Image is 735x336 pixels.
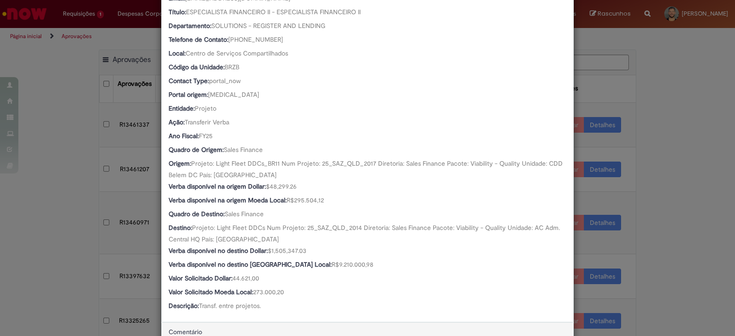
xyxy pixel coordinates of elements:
b: Verba disponível no destino Dollar: [169,246,268,255]
b: Verba disponível no destino [GEOGRAPHIC_DATA] Local: [169,260,332,269]
b: Ano Fiscal: [169,132,199,140]
span: portal_now [209,77,241,85]
span: Transferir Verba [185,118,229,126]
span: Sales Finance [225,210,264,218]
span: Projeto: Light Fleet DDCs_BR11 Num Projeto: 25_SAZ_QLD_2017 Diretoria: Sales Finance Pacote: Viab... [169,159,565,179]
span: Projeto [195,104,216,112]
b: Entidade: [169,104,195,112]
span: SOLUTIONS - REGISTER AND LENDING [211,22,325,30]
b: Departamento: [169,22,211,30]
b: Verba disponível na origem Moeda Local: [169,196,287,204]
span: BRZB [225,63,239,71]
span: Projeto: Light Fleet DDCs Num Projeto: 25_SAZ_QLD_2014 Diretoria: Sales Finance Pacote: Viability... [169,224,562,243]
span: 273.000,20 [253,288,284,296]
b: Telefone de Contato: [169,35,228,44]
b: Valor Solicitado Moeda Local: [169,288,253,296]
span: Sales Finance [224,146,263,154]
b: Portal origem: [169,90,208,99]
span: [MEDICAL_DATA] [208,90,259,99]
b: Valor Solicitado Dollar: [169,274,232,282]
b: Ação: [169,118,185,126]
b: Quadro de Destino: [169,210,225,218]
b: Título: [169,8,186,16]
span: R$9.210.000,98 [332,260,373,269]
span: $48,299.26 [266,182,297,190]
span: 44.621,00 [232,274,259,282]
b: Local: [169,49,186,57]
span: FY25 [199,132,213,140]
span: Centro de Serviços Compartilhados [186,49,288,57]
span: [PHONE_NUMBER] [228,35,283,44]
span: Transf. entre projetos. [199,302,261,310]
span: R$295.504,12 [287,196,324,204]
span: $1,505,347.03 [268,246,306,255]
b: Destino: [169,224,192,232]
b: Quadro de Origem: [169,146,224,154]
b: Verba disponível na origem Dollar: [169,182,266,190]
b: Contact Type: [169,77,209,85]
span: Comentário [169,328,202,336]
b: Descrição: [169,302,199,310]
span: ESPECIALISTA FINANCEIRO II - ESPECIALISTA FINANCEIRO II [186,8,361,16]
b: Código da Unidade: [169,63,225,71]
b: Origem: [169,159,191,168]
